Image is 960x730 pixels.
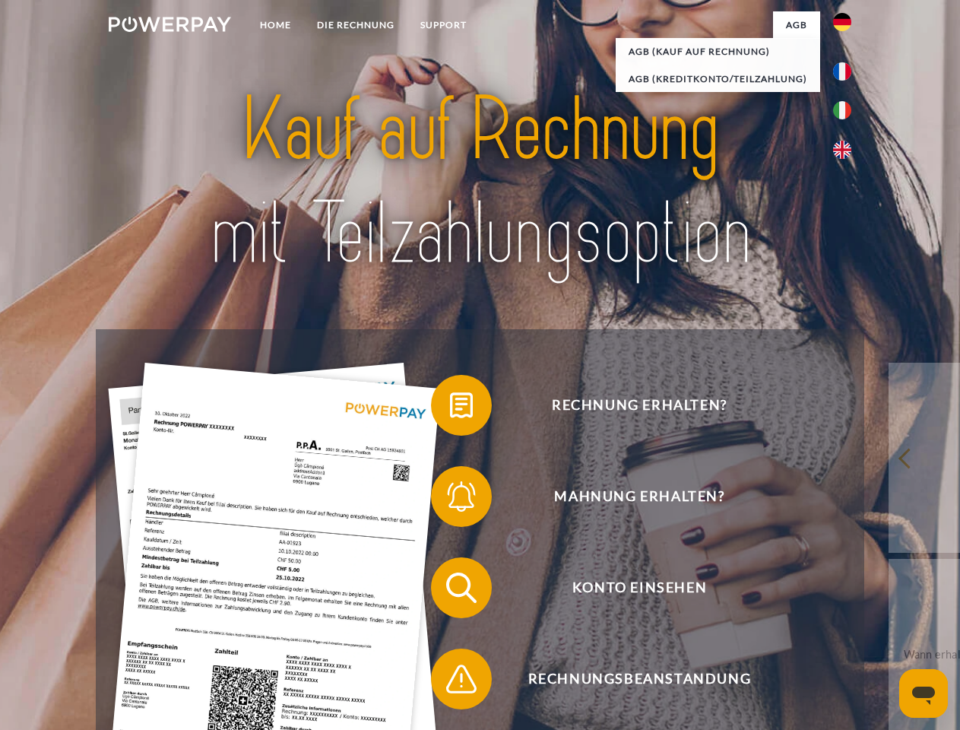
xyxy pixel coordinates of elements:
[431,375,826,436] button: Rechnung erhalten?
[442,478,480,516] img: qb_bell.svg
[453,375,825,436] span: Rechnung erhalten?
[453,557,825,618] span: Konto einsehen
[453,649,825,709] span: Rechnungsbeanstandung
[442,660,480,698] img: qb_warning.svg
[453,466,825,527] span: Mahnung erhalten?
[616,65,820,93] a: AGB (Kreditkonto/Teilzahlung)
[247,11,304,39] a: Home
[109,17,231,32] img: logo-powerpay-white.svg
[145,73,815,291] img: title-powerpay_de.svg
[833,62,851,81] img: fr
[442,569,480,607] img: qb_search.svg
[442,386,480,424] img: qb_bill.svg
[431,649,826,709] button: Rechnungsbeanstandung
[407,11,480,39] a: SUPPORT
[304,11,407,39] a: DIE RECHNUNG
[833,141,851,159] img: en
[899,669,948,718] iframe: Schaltfläche zum Öffnen des Messaging-Fensters
[833,101,851,119] img: it
[833,13,851,31] img: de
[773,11,820,39] a: agb
[616,38,820,65] a: AGB (Kauf auf Rechnung)
[431,466,826,527] button: Mahnung erhalten?
[431,557,826,618] button: Konto einsehen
